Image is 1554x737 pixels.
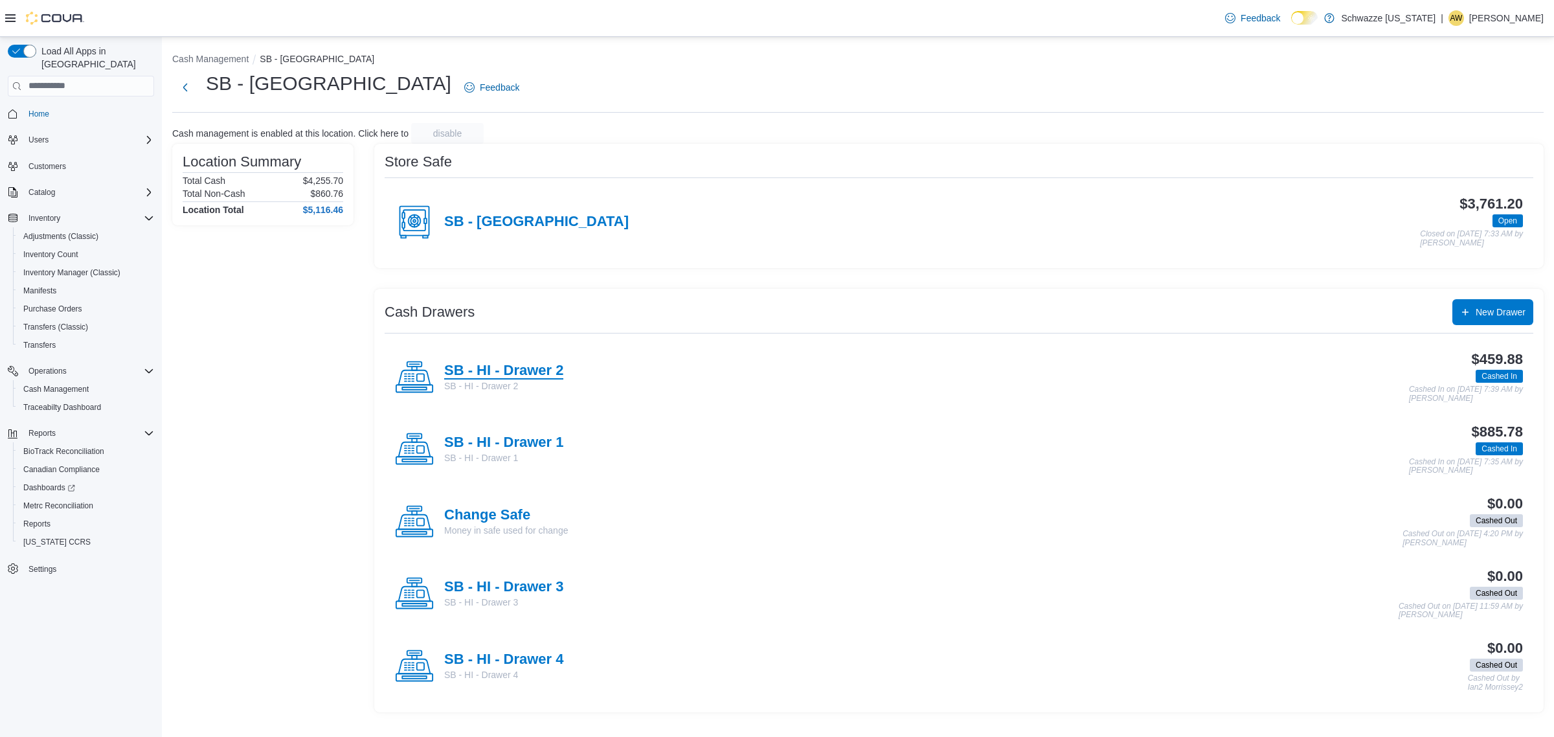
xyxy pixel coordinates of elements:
button: Home [3,104,159,123]
button: Reports [13,515,159,533]
a: Inventory Count [18,247,84,262]
a: Reports [18,516,56,532]
a: Metrc Reconciliation [18,498,98,514]
span: Customers [28,161,66,172]
span: Catalog [28,187,55,198]
button: Traceabilty Dashboard [13,398,159,416]
span: Cashed Out [1476,515,1517,527]
h4: SB - HI - Drawer 2 [444,363,563,380]
h4: SB - HI - Drawer 4 [444,652,563,668]
h3: Store Safe [385,154,452,170]
h3: $0.00 [1487,496,1523,512]
button: Inventory [23,210,65,226]
span: Dashboards [18,480,154,495]
button: Catalog [3,183,159,201]
span: Purchase Orders [18,301,154,317]
span: Transfers [18,337,154,353]
h3: $459.88 [1472,352,1523,367]
img: Cova [26,12,84,25]
button: Transfers [13,336,159,354]
h4: Location Total [183,205,244,215]
button: BioTrack Reconciliation [13,442,159,460]
span: Customers [23,158,154,174]
a: Settings [23,561,62,577]
p: Cashed Out by Ian2 Morrissey2 [1468,674,1523,692]
button: Canadian Compliance [13,460,159,479]
a: Transfers [18,337,61,353]
span: Metrc Reconciliation [23,501,93,511]
span: Inventory Manager (Classic) [18,265,154,280]
span: Users [28,135,49,145]
h3: $0.00 [1487,641,1523,656]
div: Alexis Williams [1448,10,1464,26]
span: Cashed Out [1470,659,1523,672]
span: New Drawer [1476,306,1526,319]
a: Purchase Orders [18,301,87,317]
button: disable [411,123,484,144]
h4: $5,116.46 [303,205,343,215]
a: Manifests [18,283,62,299]
span: Inventory Count [18,247,154,262]
p: Money in safe used for change [444,524,568,537]
span: Cash Management [23,384,89,394]
button: SB - [GEOGRAPHIC_DATA] [260,54,374,64]
p: Cashed In on [DATE] 7:39 AM by [PERSON_NAME] [1409,385,1523,403]
p: Schwazze [US_STATE] [1341,10,1436,26]
span: Adjustments (Classic) [23,231,98,242]
a: Inventory Manager (Classic) [18,265,126,280]
h3: $885.78 [1472,424,1523,440]
button: Manifests [13,282,159,300]
span: Feedback [1241,12,1280,25]
span: Transfers (Classic) [18,319,154,335]
span: Home [28,109,49,119]
h1: SB - [GEOGRAPHIC_DATA] [206,71,451,96]
h4: Change Safe [444,507,568,524]
span: Feedback [480,81,519,94]
a: [US_STATE] CCRS [18,534,96,550]
span: Open [1498,215,1517,227]
button: Inventory Manager (Classic) [13,264,159,282]
button: Settings [3,559,159,578]
a: Canadian Compliance [18,462,105,477]
span: Settings [28,564,56,574]
span: Home [23,106,154,122]
h4: SB - HI - Drawer 1 [444,435,563,451]
p: [PERSON_NAME] [1469,10,1544,26]
button: Inventory [3,209,159,227]
p: SB - HI - Drawer 1 [444,451,563,464]
span: Traceabilty Dashboard [18,400,154,415]
span: Dashboards [23,482,75,493]
button: Metrc Reconciliation [13,497,159,515]
a: Feedback [459,74,524,100]
span: Reports [23,425,154,441]
button: Reports [23,425,61,441]
a: Dashboards [13,479,159,497]
a: Adjustments (Classic) [18,229,104,244]
h3: $0.00 [1487,569,1523,584]
button: Adjustments (Classic) [13,227,159,245]
p: $860.76 [310,188,343,199]
a: BioTrack Reconciliation [18,444,109,459]
span: Manifests [23,286,56,296]
button: Next [172,74,198,100]
a: Cash Management [18,381,94,397]
span: Reports [18,516,154,532]
p: Cashed Out on [DATE] 11:59 AM by [PERSON_NAME] [1399,602,1523,620]
button: Cash Management [172,54,249,64]
span: Cash Management [18,381,154,397]
p: SB - HI - Drawer 2 [444,380,563,392]
span: BioTrack Reconciliation [23,446,104,457]
span: Reports [23,519,51,529]
span: Metrc Reconciliation [18,498,154,514]
h6: Total Cash [183,176,225,186]
a: Home [23,106,54,122]
button: Inventory Count [13,245,159,264]
button: Users [3,131,159,149]
p: $4,255.70 [303,176,343,186]
button: Reports [3,424,159,442]
span: Traceabilty Dashboard [23,402,101,413]
button: Catalog [23,185,60,200]
span: Inventory [23,210,154,226]
span: Canadian Compliance [18,462,154,477]
span: Cashed Out [1476,587,1517,599]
